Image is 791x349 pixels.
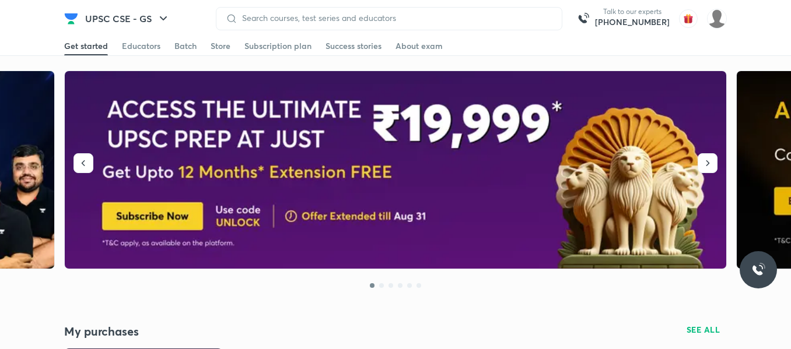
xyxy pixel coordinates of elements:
img: Company Logo [64,12,78,26]
a: Batch [174,37,197,55]
a: Store [211,37,230,55]
img: call-us [572,7,595,30]
button: SEE ALL [680,320,727,339]
div: Batch [174,40,197,52]
div: Get started [64,40,108,52]
p: Talk to our experts [595,7,670,16]
a: Educators [122,37,160,55]
span: SEE ALL [687,326,720,334]
button: UPSC CSE - GS [78,7,177,30]
div: About exam [395,40,443,52]
div: Store [211,40,230,52]
a: Get started [64,37,108,55]
a: Subscription plan [244,37,311,55]
div: Subscription plan [244,40,311,52]
div: Success stories [325,40,381,52]
a: [PHONE_NUMBER] [595,16,670,28]
div: Educators [122,40,160,52]
img: ttu [751,263,765,277]
h4: My purchases [64,324,395,339]
img: VIKRAM SINGH [707,9,727,29]
img: avatar [679,9,698,28]
a: About exam [395,37,443,55]
input: Search courses, test series and educators [237,13,552,23]
a: Success stories [325,37,381,55]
